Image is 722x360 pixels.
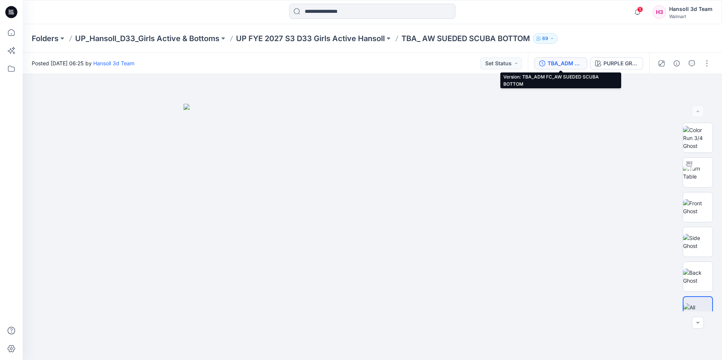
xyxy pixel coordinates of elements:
[401,33,530,44] p: TBA_ AW SUEDED SCUBA BOTTOM
[184,104,561,360] img: eyJhbGciOiJIUzI1NiIsImtpZCI6IjAiLCJzbHQiOiJzZXMiLCJ0eXAiOiJKV1QifQ.eyJkYXRhIjp7InR5cGUiOiJzdG9yYW...
[32,33,59,44] a: Folders
[93,60,134,66] a: Hansoll 3d Team
[683,126,713,150] img: Color Run 3/4 Ghost
[683,234,713,250] img: Side Ghost
[653,5,666,19] div: H3
[669,14,713,19] div: Walmart
[590,57,643,69] button: PURPLE GRANITE
[534,57,587,69] button: TBA_ADM FC_AW SUEDED SCUBA BOTTOM
[683,269,713,285] img: Back Ghost
[548,59,582,68] div: TBA_ADM FC_AW SUEDED SCUBA BOTTOM
[669,5,713,14] div: Hansoll 3d Team
[683,303,712,319] img: All colorways
[542,34,548,43] p: 69
[683,199,713,215] img: Front Ghost
[671,57,683,69] button: Details
[603,59,638,68] div: PURPLE GRANITE
[683,165,713,180] img: Turn Table
[236,33,385,44] a: UP FYE 2027 S3 D33 Girls Active Hansoll
[637,6,643,12] span: 1
[75,33,219,44] a: UP_Hansoll_D33_Girls Active & Bottoms
[32,59,134,67] span: Posted [DATE] 06:25 by
[533,33,558,44] button: 69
